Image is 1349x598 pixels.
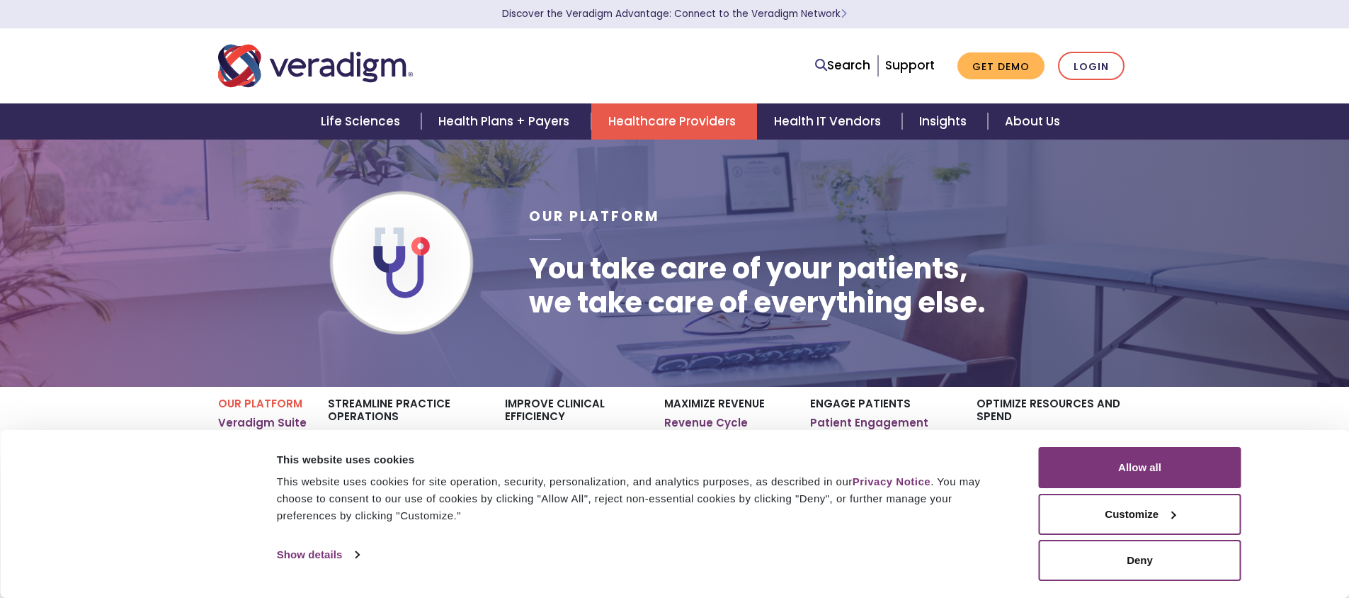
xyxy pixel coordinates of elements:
[1039,447,1241,488] button: Allow all
[218,416,307,430] a: Veradigm Suite
[277,544,359,565] a: Show details
[277,473,1007,524] div: This website uses cookies for site operation, security, personalization, and analytics purposes, ...
[957,52,1045,80] a: Get Demo
[810,416,955,444] a: Patient Engagement Platform
[815,56,870,75] a: Search
[841,7,847,21] span: Learn More
[304,103,421,140] a: Life Sciences
[664,416,788,444] a: Revenue Cycle Services
[218,43,413,89] img: Veradigm logo
[277,451,1007,468] div: This website uses cookies
[1039,540,1241,581] button: Deny
[977,429,1112,443] a: ERP Fiscal Management
[529,207,660,226] span: Our Platform
[988,103,1077,140] a: About Us
[502,7,847,21] a: Discover the Veradigm Advantage: Connect to the Veradigm NetworkLearn More
[885,57,935,74] a: Support
[328,429,456,443] a: Practice Management
[529,252,986,320] h1: You take care of your patients, we take care of everything else.
[757,103,902,140] a: Health IT Vendors
[853,475,930,487] a: Privacy Notice
[1039,494,1241,535] button: Customize
[591,103,757,140] a: Healthcare Providers
[421,103,591,140] a: Health Plans + Payers
[1058,52,1125,81] a: Login
[505,429,580,443] a: EHR Software
[902,103,988,140] a: Insights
